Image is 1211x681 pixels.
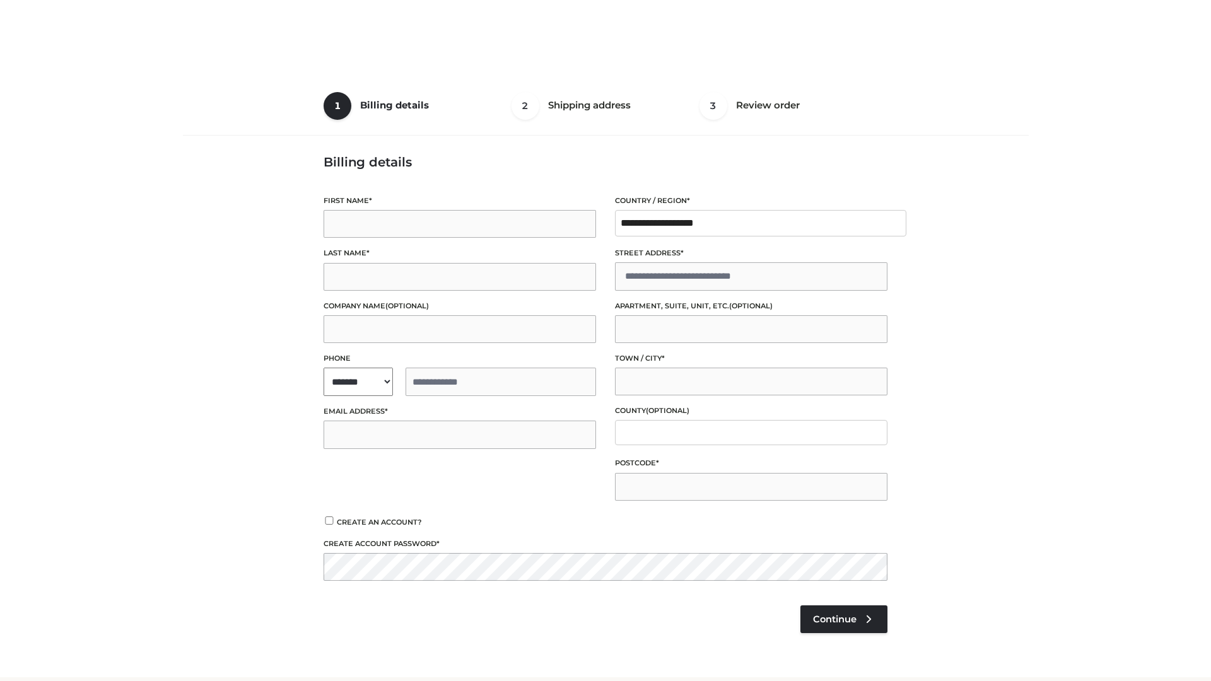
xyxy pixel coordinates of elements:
label: Country / Region [615,195,887,207]
span: (optional) [729,301,773,310]
h3: Billing details [324,154,887,170]
label: Create account password [324,538,887,550]
span: Shipping address [548,99,631,111]
label: First name [324,195,596,207]
label: Apartment, suite, unit, etc. [615,300,887,312]
a: Continue [800,605,887,633]
input: Create an account? [324,516,335,525]
label: Postcode [615,457,887,469]
label: Company name [324,300,596,312]
label: Email address [324,405,596,417]
span: (optional) [646,406,689,415]
label: Street address [615,247,887,259]
label: Town / City [615,352,887,364]
span: Create an account? [337,518,422,527]
span: 2 [512,92,539,120]
span: 1 [324,92,351,120]
label: Phone [324,352,596,364]
span: Continue [813,614,857,625]
span: 3 [699,92,727,120]
label: County [615,405,887,417]
span: Billing details [360,99,429,111]
span: Review order [736,99,800,111]
label: Last name [324,247,596,259]
span: (optional) [385,301,429,310]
